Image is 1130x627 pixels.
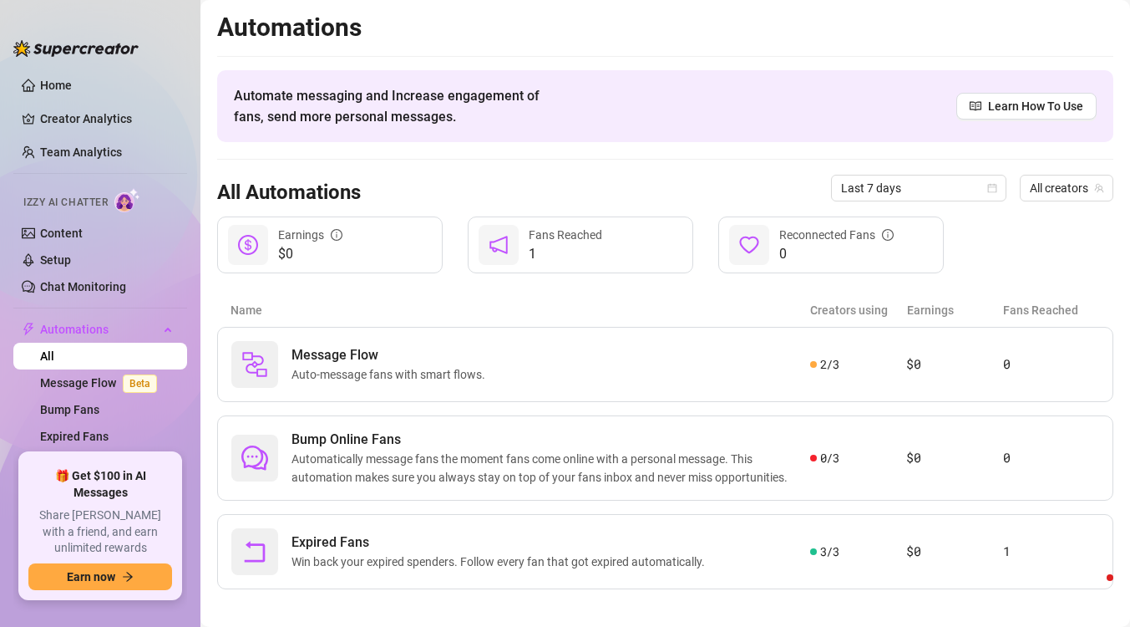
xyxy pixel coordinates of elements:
span: Earn now [67,570,115,584]
article: $0 [906,542,1002,562]
span: Last 7 days [841,176,996,201]
span: info-circle [331,229,342,241]
span: Automations [40,316,159,343]
a: Content [40,227,83,240]
a: Creator Analytics [40,105,174,132]
h3: All Automations [217,180,361,206]
span: Beta [123,375,157,393]
iframe: Intercom live chat [1073,570,1113,610]
article: $0 [906,448,1002,468]
h2: Automations [217,12,1113,43]
span: 3 / 3 [820,543,839,561]
div: Reconnected Fans [779,226,894,244]
article: Fans Reached [1003,301,1100,319]
a: Home [40,79,72,92]
span: thunderbolt [22,323,35,336]
img: svg%3e [241,351,268,378]
span: info-circle [882,229,894,241]
span: $0 [278,244,342,264]
span: 0 [779,244,894,264]
article: 0 [1003,448,1099,468]
article: Creators using [810,301,907,319]
span: calendar [987,183,997,193]
a: Setup [40,253,71,267]
a: Team Analytics [40,145,122,159]
span: rollback [241,538,268,565]
span: comment [241,445,268,472]
a: Bump Fans [40,403,99,416]
span: Auto-message fans with smart flows. [291,365,492,384]
span: 0 / 3 [820,449,839,467]
span: Learn How To Use [988,97,1083,115]
article: $0 [906,354,1002,375]
span: notification [489,235,509,255]
span: arrow-right [122,571,134,583]
span: 2 / 3 [820,355,839,374]
button: Earn nowarrow-right [28,563,172,590]
article: Earnings [907,301,1004,319]
span: heart [739,235,759,255]
span: Share [PERSON_NAME] with a friend, and earn unlimited rewards [28,507,172,557]
a: Chat Monitoring [40,280,126,293]
span: dollar [238,235,258,255]
article: Name [231,301,810,319]
article: 0 [1003,354,1099,375]
span: Win back your expired spenders. Follow every fan that got expired automatically. [291,553,712,571]
a: Message FlowBeta [40,376,164,390]
div: Earnings [278,226,342,244]
a: Learn How To Use [956,93,1097,120]
span: Izzy AI Chatter [23,195,108,211]
span: 1 [529,244,602,264]
span: Fans Reached [529,228,602,242]
img: AI Chatter [114,188,140,212]
span: Message Flow [291,345,492,365]
a: All [40,349,54,363]
span: Automate messaging and Increase engagement of fans, send more personal messages. [234,85,555,127]
span: team [1094,183,1104,193]
span: All creators [1030,176,1103,201]
article: 1 [1003,542,1099,562]
a: Expired Fans [40,430,109,443]
img: logo-BBDzfeDw.svg [13,40,139,57]
span: Automatically message fans the moment fans come online with a personal message. This automation m... [291,450,810,487]
span: 🎁 Get $100 in AI Messages [28,468,172,501]
span: Bump Online Fans [291,430,810,450]
span: read [970,100,981,112]
span: Expired Fans [291,533,712,553]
